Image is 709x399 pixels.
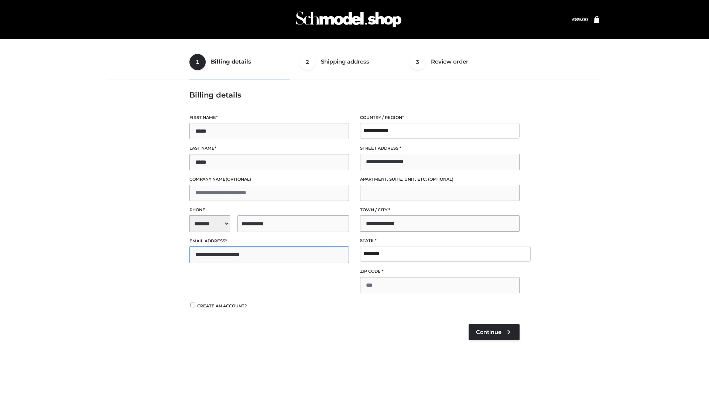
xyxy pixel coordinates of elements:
label: Last name [189,145,349,152]
span: Create an account? [197,303,247,308]
label: Phone [189,207,349,214]
label: Street address [360,145,520,152]
h3: Billing details [189,91,520,99]
label: Apartment, suite, unit, etc. [360,176,520,183]
label: First name [189,114,349,121]
span: £ [572,17,575,22]
label: ZIP Code [360,268,520,275]
label: State [360,237,520,244]
input: Create an account? [189,303,196,307]
label: Email address [189,238,349,245]
span: Continue [476,329,501,335]
span: (optional) [428,177,453,182]
span: (optional) [226,177,251,182]
label: Company name [189,176,349,183]
bdi: 89.00 [572,17,588,22]
label: Country / Region [360,114,520,121]
img: Schmodel Admin 964 [293,5,404,34]
a: Continue [469,324,520,340]
label: Town / City [360,207,520,214]
a: £89.00 [572,17,588,22]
